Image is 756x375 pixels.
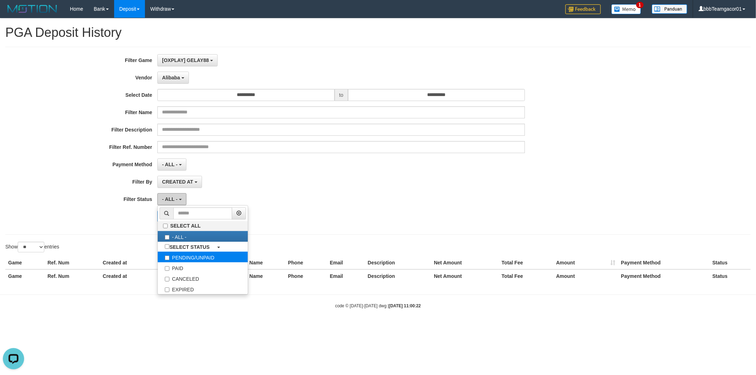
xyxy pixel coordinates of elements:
th: Name [247,256,285,269]
label: EXPIRED [158,284,248,294]
label: CANCELED [158,273,248,284]
input: - ALL - [165,235,169,240]
span: to [335,89,348,101]
img: Feedback.jpg [565,4,601,14]
input: SELECT STATUS [165,244,169,249]
label: PAID [158,262,248,273]
button: - ALL - [157,193,186,205]
input: CANCELED [165,277,169,281]
th: Status [710,256,751,269]
span: CREATED AT [162,179,193,185]
th: Net Amount [431,256,499,269]
span: 1 [636,2,644,8]
th: Game [5,269,45,282]
label: Show entries [5,242,59,252]
th: Amount [553,256,618,269]
span: [OXPLAY] GELAY88 [162,57,209,63]
th: Phone [285,269,327,282]
th: Email [327,269,365,282]
th: Payment Method [618,269,710,282]
h1: PGA Deposit History [5,26,751,40]
button: [OXPLAY] GELAY88 [157,54,218,66]
label: PENDING/UNPAID [158,252,248,262]
button: Open LiveChat chat widget [3,3,24,24]
img: Button%20Memo.svg [611,4,641,14]
th: Ref. Num [45,269,100,282]
label: - ALL - [158,231,248,242]
th: Net Amount [431,269,499,282]
span: Alibaba [162,75,180,80]
th: Payment Method [618,256,710,269]
img: MOTION_logo.png [5,4,59,14]
th: Ref. Num [45,256,100,269]
th: Email [327,256,365,269]
th: Total Fee [499,269,553,282]
input: PENDING/UNPAID [165,256,169,260]
input: PAID [165,266,169,271]
strong: [DATE] 11:00:22 [389,303,421,308]
th: Description [365,269,431,282]
input: EXPIRED [165,287,169,292]
th: Game [5,256,45,269]
select: Showentries [18,242,44,252]
th: Phone [285,256,327,269]
b: SELECT STATUS [169,244,209,250]
img: panduan.png [652,4,687,14]
a: SELECT STATUS [158,242,248,252]
label: SELECT ALL [158,221,248,231]
th: Created at [100,256,176,269]
input: SELECT ALL [163,224,168,228]
th: Status [710,269,751,282]
th: Description [365,256,431,269]
span: - ALL - [162,196,178,202]
th: Amount [553,269,618,282]
button: - ALL - [157,158,186,170]
th: Name [247,269,285,282]
small: code © [DATE]-[DATE] dwg | [335,303,421,308]
span: - ALL - [162,162,178,167]
button: CREATED AT [157,176,202,188]
th: Created at [100,269,176,282]
button: Alibaba [157,72,189,84]
th: Total Fee [499,256,553,269]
